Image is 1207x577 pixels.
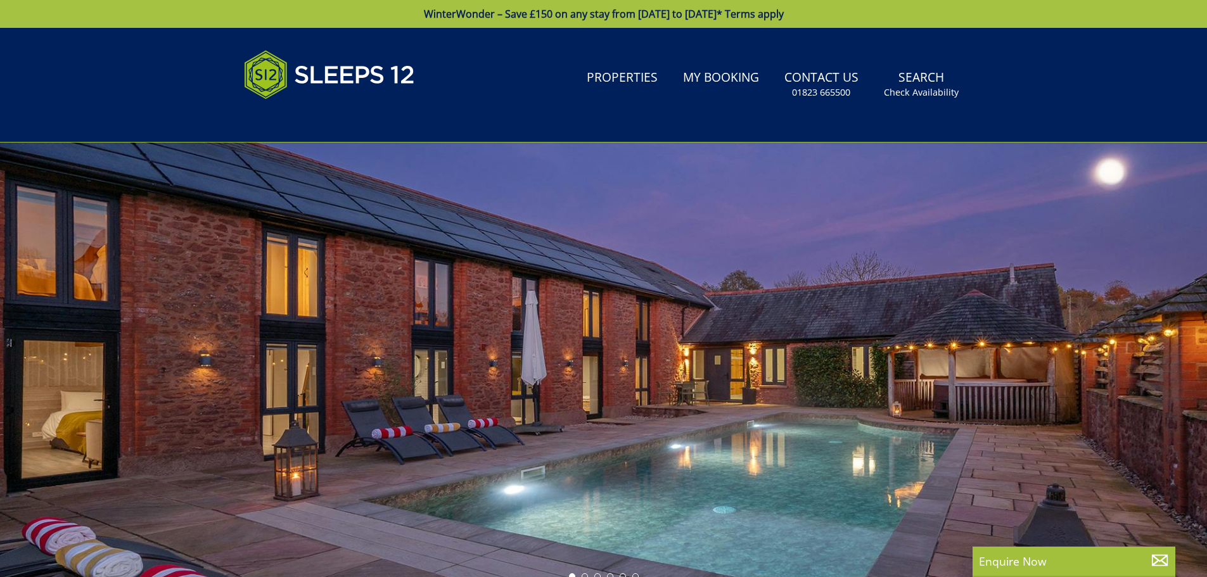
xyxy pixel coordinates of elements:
[884,86,959,99] small: Check Availability
[879,64,964,105] a: SearchCheck Availability
[582,64,663,92] a: Properties
[779,64,864,105] a: Contact Us01823 665500
[792,86,850,99] small: 01823 665500
[238,114,371,125] iframe: Customer reviews powered by Trustpilot
[678,64,764,92] a: My Booking
[979,553,1169,569] p: Enquire Now
[244,43,415,106] img: Sleeps 12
